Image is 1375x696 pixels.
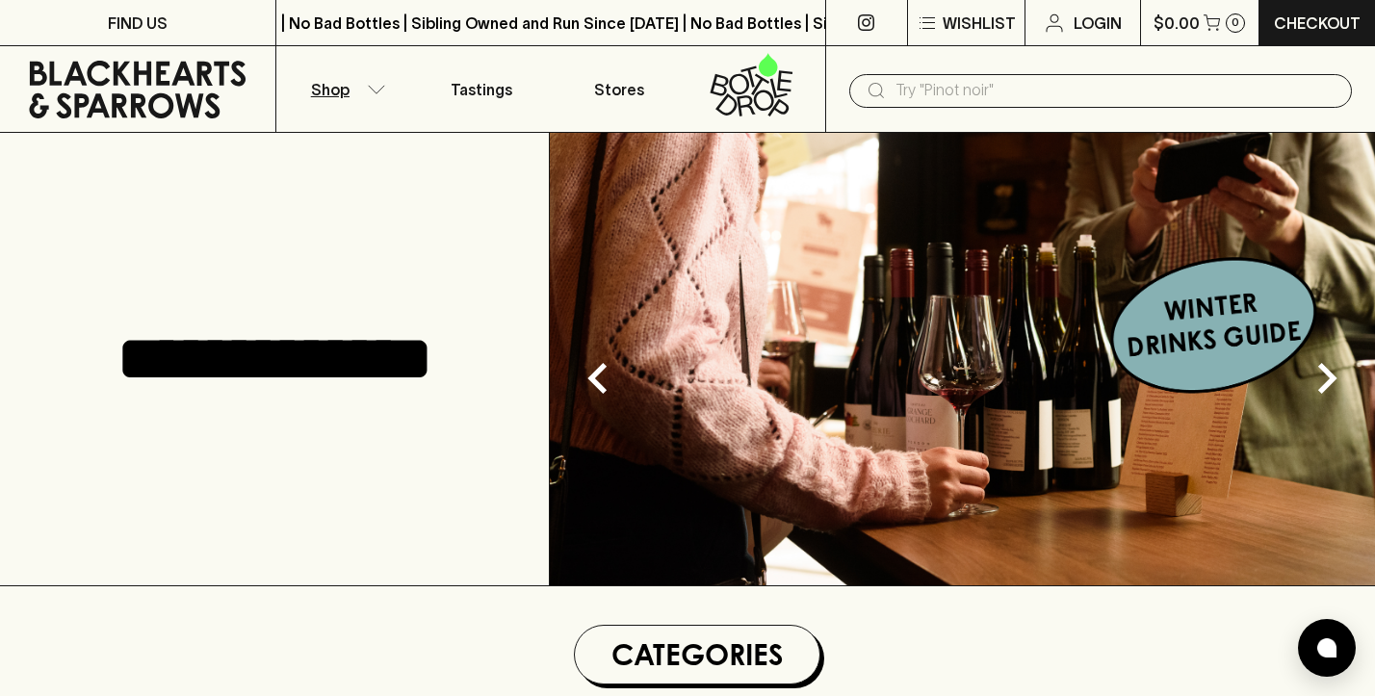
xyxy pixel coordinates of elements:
[1288,340,1365,417] button: Next
[1074,12,1122,35] p: Login
[1274,12,1361,35] p: Checkout
[594,78,644,101] p: Stores
[451,78,512,101] p: Tastings
[559,340,636,417] button: Previous
[413,46,551,132] a: Tastings
[108,12,168,35] p: FIND US
[1317,638,1336,657] img: bubble-icon
[895,75,1336,106] input: Try "Pinot noir"
[311,78,350,101] p: Shop
[943,12,1016,35] p: Wishlist
[1232,17,1239,28] p: 0
[583,633,812,676] h1: Categories
[276,46,414,132] button: Shop
[550,133,1375,585] img: optimise
[1154,12,1200,35] p: $0.00
[551,46,688,132] a: Stores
